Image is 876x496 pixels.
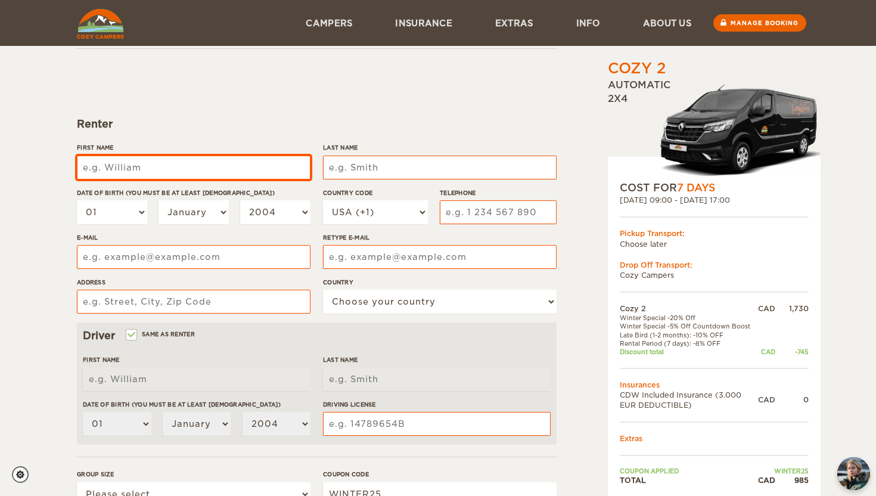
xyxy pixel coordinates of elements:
td: Insurances [620,379,809,389]
td: Rental Period (7 days): -8% OFF [620,339,758,347]
div: CAD [758,348,775,356]
div: -745 [775,348,809,356]
div: Automatic 2x4 [608,79,821,181]
div: 985 [775,475,809,485]
div: Driver [83,328,551,343]
img: Freyja at Cozy Campers [837,457,870,490]
label: Last Name [323,355,551,364]
label: Same as renter [127,328,195,340]
button: chat-button [837,457,870,490]
div: CAD [758,303,775,314]
input: e.g. example@example.com [323,245,557,269]
input: e.g. Smith [323,156,557,179]
input: e.g. William [77,156,310,179]
img: Cozy Campers [77,9,124,39]
div: CAD [758,475,775,485]
label: Telephone [440,188,557,197]
td: Late Bird (1-2 months): -10% OFF [620,330,758,339]
td: Cozy 2 [620,303,758,314]
td: Coupon applied [620,467,758,475]
label: Address [77,278,310,287]
td: Extras [620,433,809,443]
label: First Name [83,355,310,364]
label: Date of birth (You must be at least [DEMOGRAPHIC_DATA]) [83,400,310,409]
label: First Name [77,143,310,152]
td: WINTER25 [758,467,809,475]
label: Group size [77,470,310,479]
td: Cozy Campers [620,269,809,280]
td: Choose later [620,238,809,249]
td: CDW Included Insurance (3.000 EUR DEDUCTIBLE) [620,389,758,410]
input: Same as renter [127,332,135,340]
input: e.g. Street, City, Zip Code [77,290,310,314]
div: Pickup Transport: [620,228,809,238]
td: TOTAL [620,475,758,485]
div: Drop Off Transport: [620,259,809,269]
label: Country Code [323,188,428,197]
input: e.g. 1 234 567 890 [440,200,557,224]
div: 1,730 [775,303,809,314]
input: e.g. example@example.com [77,245,310,269]
span: 7 Days [677,182,715,194]
img: Langur-m-c-logo-2.png [656,82,821,180]
input: e.g. 14789654B [323,412,551,436]
div: Renter [77,117,557,131]
label: Retype E-mail [323,233,557,242]
div: 0 [775,395,809,405]
div: [DATE] 09:00 - [DATE] 17:00 [620,195,809,205]
td: Winter Special -20% Off [620,314,758,322]
a: Cookie settings [12,466,36,483]
input: e.g. Smith [323,367,551,391]
label: Date of birth (You must be at least [DEMOGRAPHIC_DATA]) [77,188,310,197]
a: Manage booking [713,14,806,32]
label: Driving License [323,400,551,409]
label: Last Name [323,143,557,152]
td: Winter Special -5% Off Countdown Boost [620,322,758,330]
input: e.g. William [83,367,310,391]
td: Discount total [620,348,758,356]
div: COST FOR [620,181,809,195]
div: CAD [758,395,775,405]
div: Cozy 2 [608,58,666,79]
label: E-mail [77,233,310,242]
label: Coupon code [323,470,557,479]
label: Country [323,278,557,287]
